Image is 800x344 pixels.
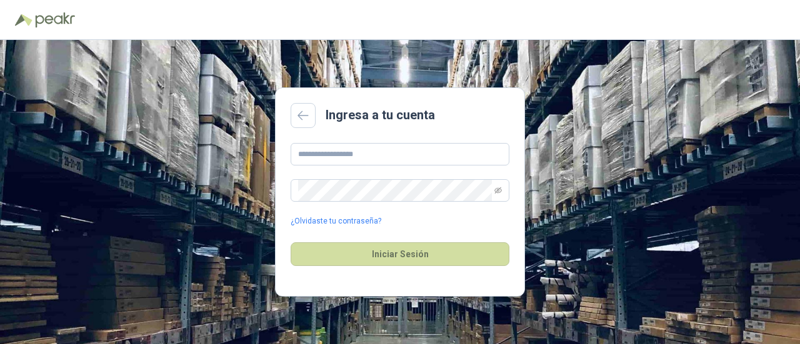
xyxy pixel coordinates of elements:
img: Peakr [35,12,75,27]
img: Logo [15,14,32,26]
button: Iniciar Sesión [291,242,509,266]
span: eye-invisible [494,187,502,194]
a: ¿Olvidaste tu contraseña? [291,215,381,227]
h2: Ingresa a tu cuenta [326,106,435,125]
